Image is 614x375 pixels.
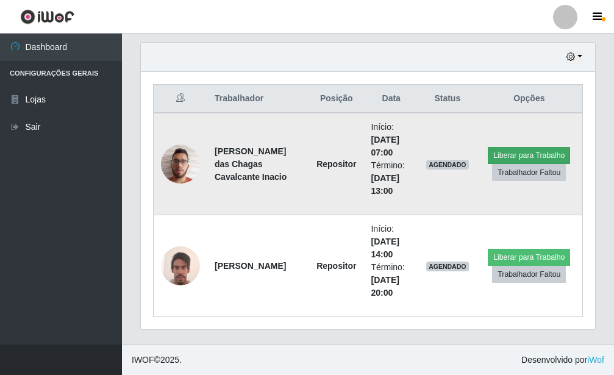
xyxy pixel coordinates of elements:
img: 1757003060753.jpeg [161,246,200,285]
span: © 2025 . [132,354,182,366]
img: 1738680249125.jpeg [161,138,200,190]
strong: [PERSON_NAME] das Chagas Cavalcante Inacio [215,146,287,182]
time: [DATE] 14:00 [371,237,399,259]
button: Trabalhador Faltou [492,164,566,181]
th: Trabalhador [207,85,309,113]
strong: Repositor [316,159,356,169]
th: Opções [476,85,583,113]
th: Posição [309,85,363,113]
img: CoreUI Logo [20,9,74,24]
li: Início: [371,121,412,159]
time: [DATE] 13:00 [371,173,399,196]
li: Término: [371,159,412,198]
button: Liberar para Trabalho [488,249,570,266]
th: Status [419,85,476,113]
span: Desenvolvido por [521,354,604,366]
button: Trabalhador Faltou [492,266,566,283]
strong: [PERSON_NAME] [215,261,286,271]
time: [DATE] 20:00 [371,275,399,298]
th: Data [363,85,419,113]
strong: Repositor [316,261,356,271]
button: Liberar para Trabalho [488,147,570,164]
li: Término: [371,261,412,299]
time: [DATE] 07:00 [371,135,399,157]
li: Início: [371,223,412,261]
span: IWOF [132,355,154,365]
span: AGENDADO [426,262,469,271]
a: iWof [587,355,604,365]
span: AGENDADO [426,160,469,170]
